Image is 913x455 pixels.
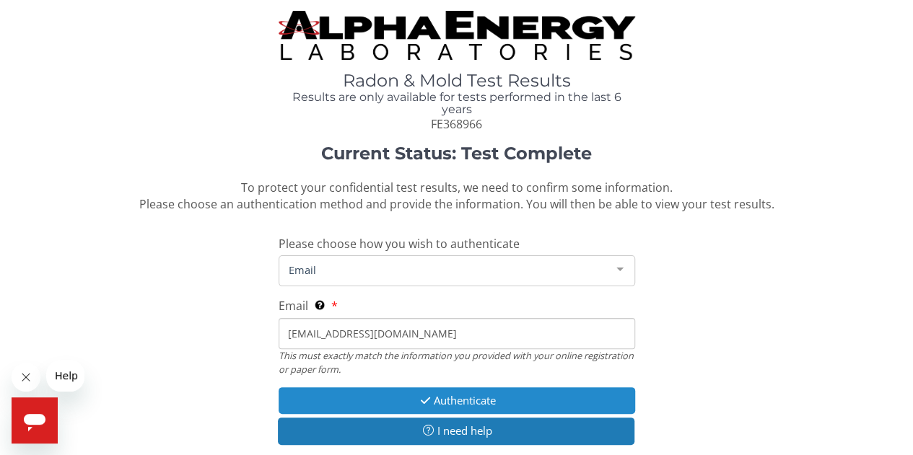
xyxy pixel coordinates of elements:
span: Email [285,262,606,278]
iframe: Message from company [46,360,84,392]
span: To protect your confidential test results, we need to confirm some information. Please choose an ... [139,180,774,212]
span: FE368966 [431,116,482,132]
span: Please choose how you wish to authenticate [279,236,520,252]
button: I need help [278,418,634,444]
h4: Results are only available for tests performed in the last 6 years [279,91,635,116]
span: Email [279,298,308,314]
h1: Radon & Mold Test Results [279,71,635,90]
iframe: Button to launch messaging window [12,397,58,443]
iframe: Close message [12,363,40,392]
strong: Current Status: Test Complete [321,143,592,164]
div: This must exactly match the information you provided with your online registration or paper form. [279,349,635,376]
button: Authenticate [279,387,635,414]
img: TightCrop.jpg [279,11,635,60]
